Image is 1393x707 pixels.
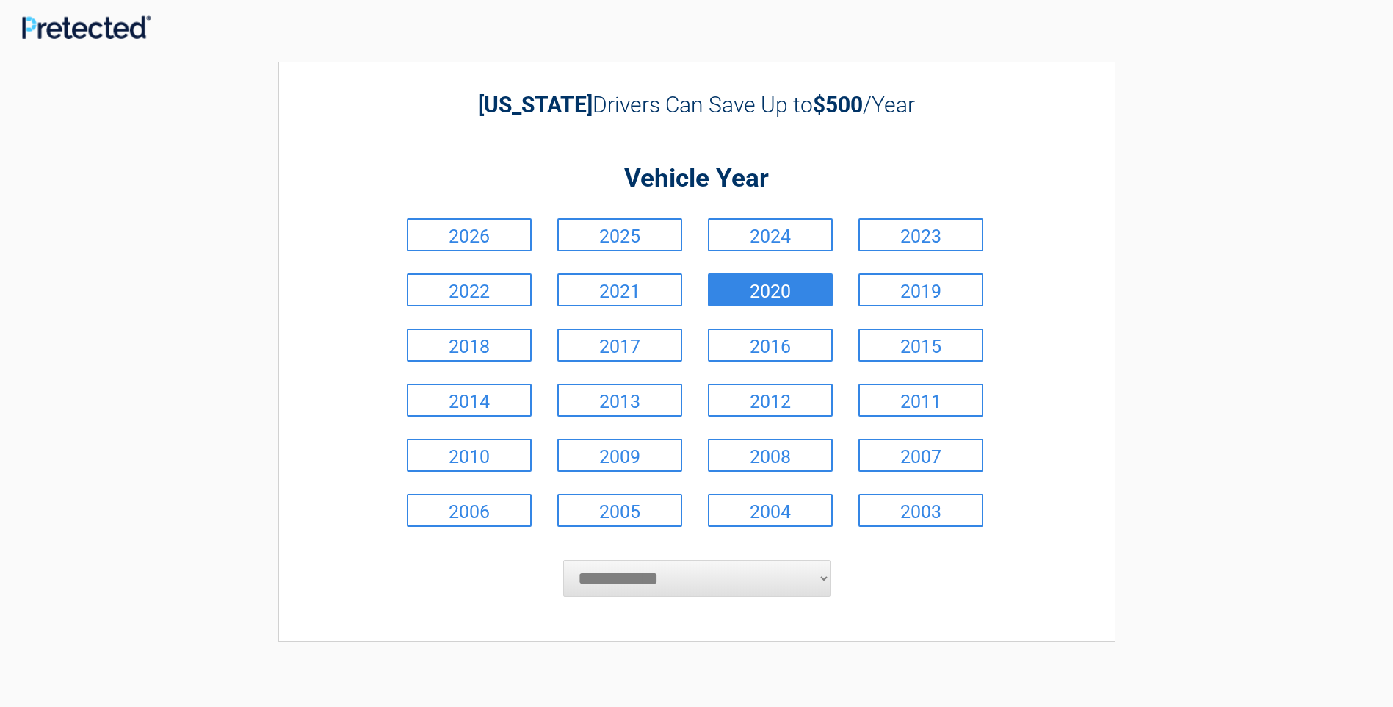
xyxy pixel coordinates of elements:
[407,218,532,251] a: 2026
[407,494,532,527] a: 2006
[708,273,833,306] a: 2020
[22,15,151,39] img: Main Logo
[858,329,983,362] a: 2015
[557,439,682,472] a: 2009
[813,92,863,118] b: $500
[403,162,991,196] h2: Vehicle Year
[858,384,983,417] a: 2011
[708,329,833,362] a: 2016
[557,273,682,306] a: 2021
[557,218,682,251] a: 2025
[407,273,532,306] a: 2022
[557,329,682,362] a: 2017
[858,439,983,472] a: 2007
[858,494,983,527] a: 2003
[708,494,833,527] a: 2004
[858,218,983,251] a: 2023
[403,92,991,118] h2: Drivers Can Save Up to /Year
[708,439,833,472] a: 2008
[557,384,682,417] a: 2013
[858,273,983,306] a: 2019
[407,329,532,362] a: 2018
[708,384,833,417] a: 2012
[557,494,682,527] a: 2005
[708,218,833,251] a: 2024
[407,439,532,472] a: 2010
[478,92,593,118] b: [US_STATE]
[407,384,532,417] a: 2014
